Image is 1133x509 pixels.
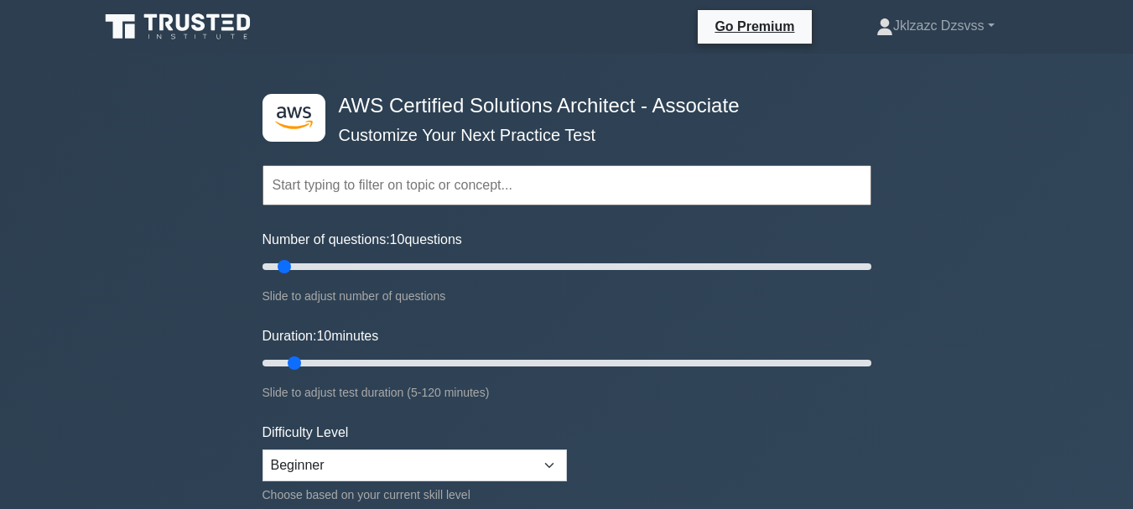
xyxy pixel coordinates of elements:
[262,423,349,443] label: Difficulty Level
[262,485,567,505] div: Choose based on your current skill level
[262,326,379,346] label: Duration: minutes
[704,16,804,37] a: Go Premium
[332,94,789,118] h4: AWS Certified Solutions Architect - Associate
[316,329,331,343] span: 10
[390,232,405,247] span: 10
[836,9,1035,43] a: Jklzazc Dzsvss
[262,382,871,403] div: Slide to adjust test duration (5-120 minutes)
[262,165,871,205] input: Start typing to filter on topic or concept...
[262,230,462,250] label: Number of questions: questions
[262,286,871,306] div: Slide to adjust number of questions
